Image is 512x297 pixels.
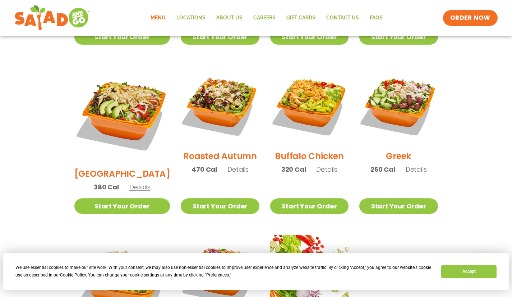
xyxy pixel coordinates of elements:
a: Start Your Order [181,198,259,214]
span: Details [406,165,427,174]
a: FAQs [364,10,388,26]
a: Start Your Order [359,198,438,214]
a: Start Your Order [74,29,170,45]
a: Locations [171,10,211,26]
a: Start Your Order [270,29,349,45]
a: GIFT CARDS [281,10,321,26]
a: About Us [211,10,248,26]
span: Preferences [206,273,229,278]
span: Details [316,165,337,174]
a: Careers [248,10,281,26]
a: Start Your Order [74,198,170,214]
div: We use essential cookies to make our site work. With your consent, we may also use non-essential ... [15,264,433,279]
img: Product photo for BBQ Ranch Salad [74,66,170,162]
img: Product photo for Buffalo Chicken Salad [270,66,349,144]
nav: Menu [145,10,388,26]
img: Product photo for Roasted Autumn Salad [181,66,259,144]
span: Details [129,183,151,192]
img: Product photo for Greek Salad [359,66,438,144]
span: Cookie Policy [60,273,86,278]
button: Accept [441,265,497,278]
span: 470 Cal [192,165,217,174]
h2: Buffalo Chicken [275,150,343,162]
span: 380 Cal [94,182,119,192]
a: Start Your Order [270,198,349,214]
span: 260 Cal [370,165,395,174]
img: new-SAG-logo-768×292 [14,4,90,32]
a: Contact Us [321,10,364,26]
span: 320 Cal [281,165,306,174]
h2: Greek [386,150,411,162]
a: Start Your Order [181,29,259,45]
a: Start Your Order [359,29,438,45]
h2: [GEOGRAPHIC_DATA] [74,167,170,180]
h2: Roasted Autumn [183,150,257,162]
a: ORDER NOW [443,10,498,26]
div: Cookie Consent Prompt [3,253,509,290]
span: Details [227,165,249,174]
a: Menu [145,10,171,26]
span: ORDER NOW [450,14,490,22]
